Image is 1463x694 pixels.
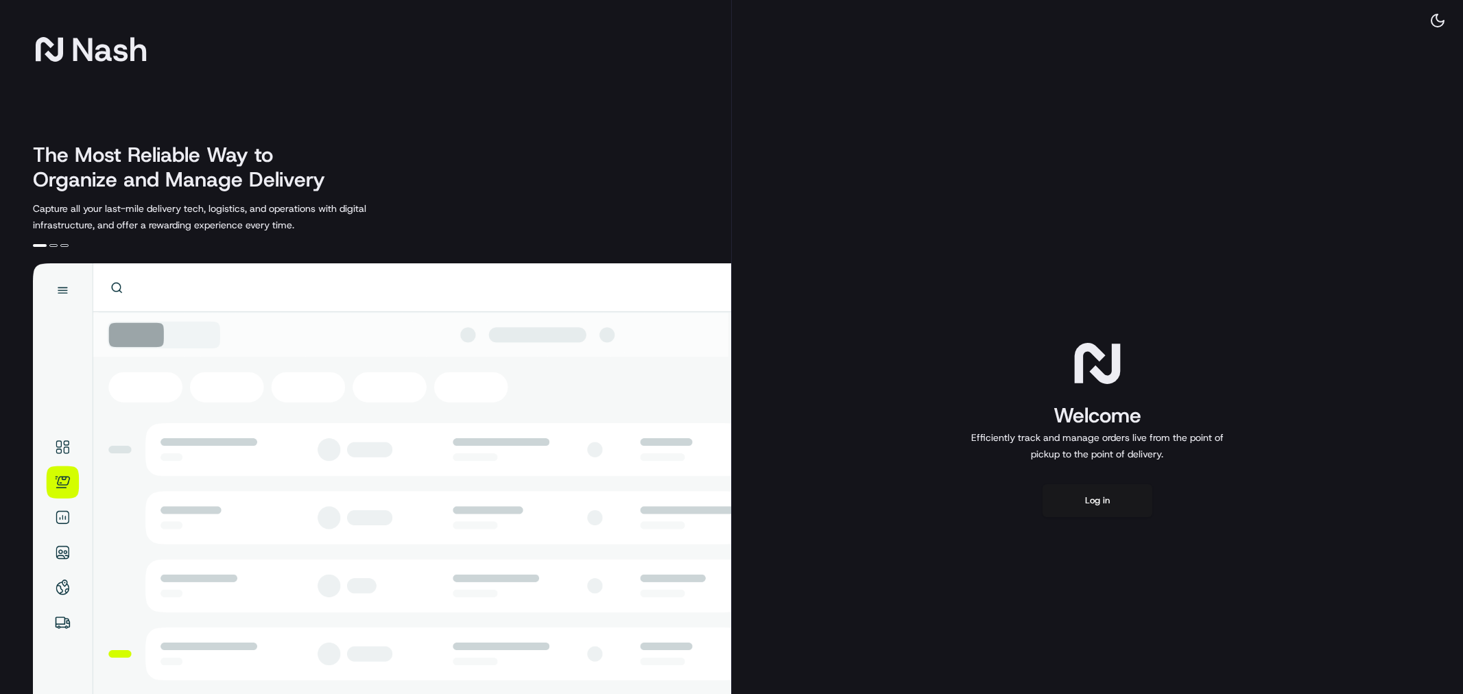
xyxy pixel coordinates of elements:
[966,429,1229,462] p: Efficiently track and manage orders live from the point of pickup to the point of delivery.
[1043,484,1152,517] button: Log in
[71,36,147,63] span: Nash
[33,143,340,192] h2: The Most Reliable Way to Organize and Manage Delivery
[966,402,1229,429] h1: Welcome
[33,200,428,233] p: Capture all your last-mile delivery tech, logistics, and operations with digital infrastructure, ...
